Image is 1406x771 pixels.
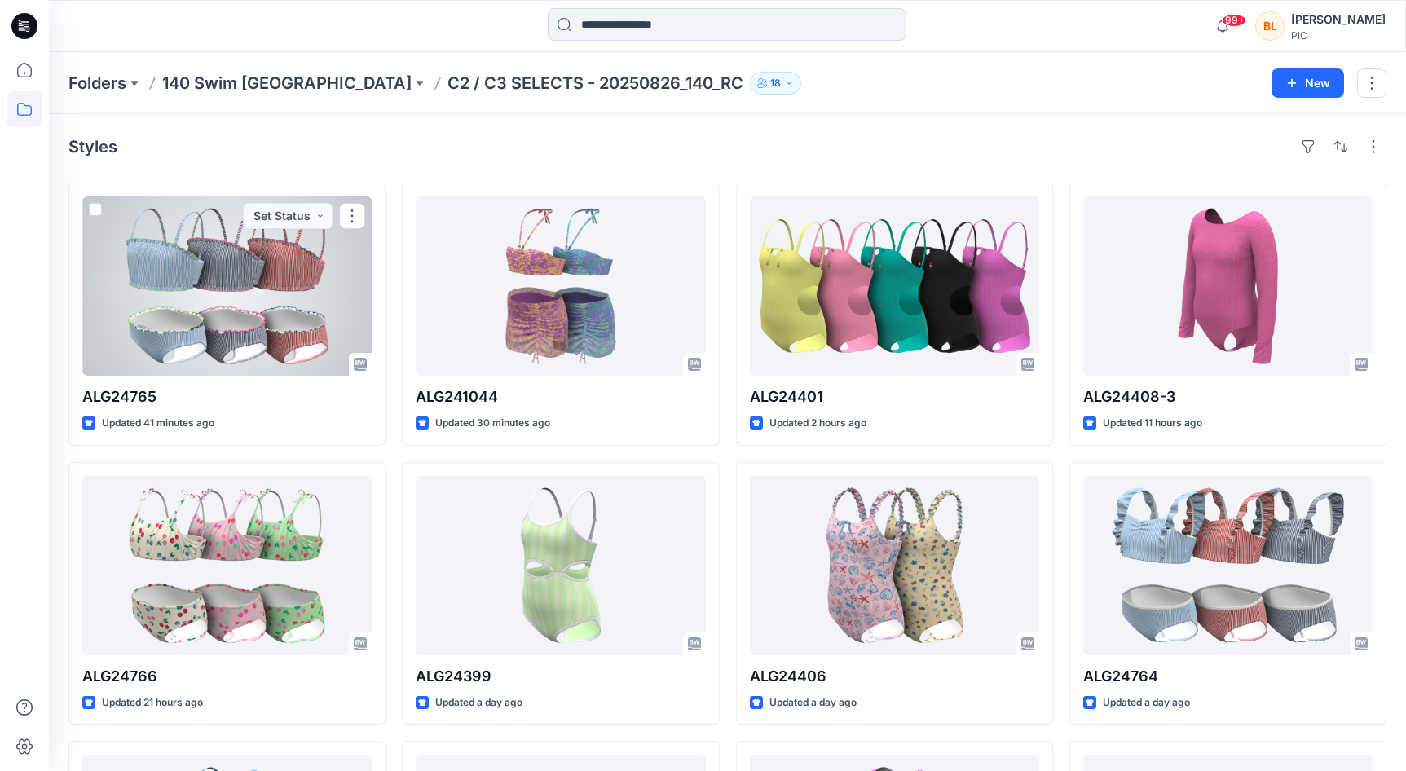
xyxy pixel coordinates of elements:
[1083,476,1373,655] a: ALG24764
[769,694,857,712] p: Updated a day ago
[769,415,866,432] p: Updated 2 hours ago
[82,196,372,376] a: ALG24765
[1291,29,1386,42] div: PIC
[416,665,705,688] p: ALG24399
[82,476,372,655] a: ALG24766
[1083,196,1373,376] a: ALG24408-3
[1103,694,1190,712] p: Updated a day ago
[102,415,214,432] p: Updated 41 minutes ago
[750,476,1039,655] a: ALG24406
[68,72,126,95] a: Folders
[435,694,522,712] p: Updated a day ago
[1222,14,1246,27] span: 99+
[1083,385,1373,408] p: ALG24408-3
[416,385,705,408] p: ALG241044
[1272,68,1344,98] button: New
[82,665,372,688] p: ALG24766
[68,137,117,156] h4: Styles
[162,72,412,95] a: 140 Swim [GEOGRAPHIC_DATA]
[416,476,705,655] a: ALG24399
[750,385,1039,408] p: ALG24401
[435,415,550,432] p: Updated 30 minutes ago
[102,694,203,712] p: Updated 21 hours ago
[750,72,801,95] button: 18
[1291,10,1386,29] div: [PERSON_NAME]
[447,72,743,95] p: C2 / C3 SELECTS - 20250826_140_RC
[82,385,372,408] p: ALG24765
[416,196,705,376] a: ALG241044
[1083,665,1373,688] p: ALG24764
[750,665,1039,688] p: ALG24406
[1255,11,1285,41] div: BL
[770,74,781,92] p: 18
[750,196,1039,376] a: ALG24401
[1103,415,1202,432] p: Updated 11 hours ago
